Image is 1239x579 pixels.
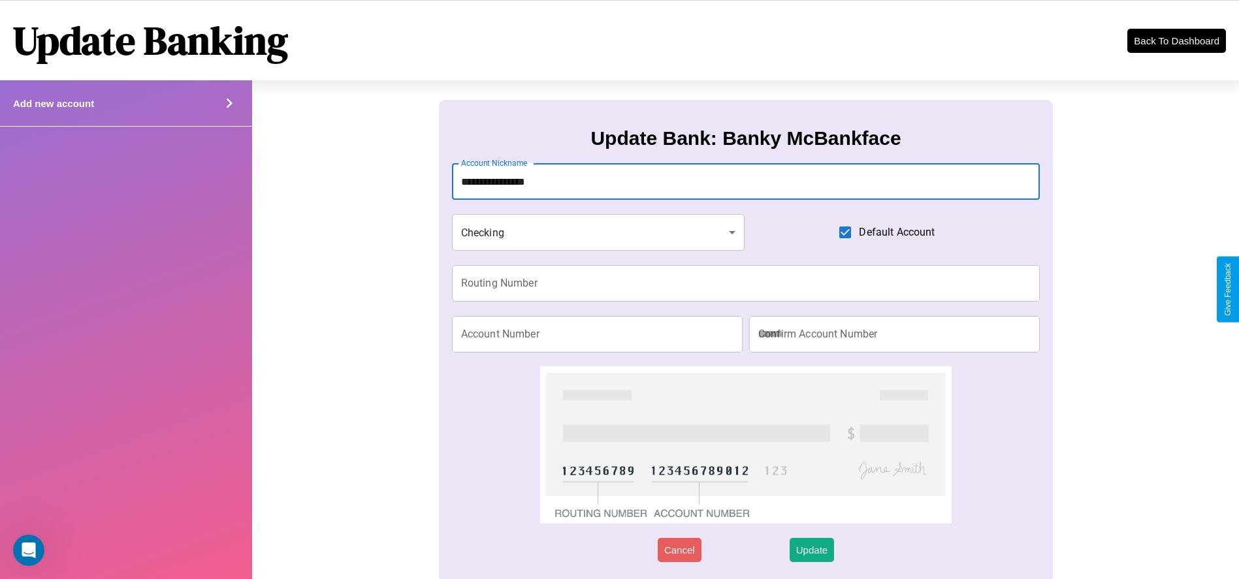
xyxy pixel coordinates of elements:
[452,214,745,251] div: Checking
[658,538,701,562] button: Cancel
[1223,263,1232,316] div: Give Feedback
[13,14,288,67] h1: Update Banking
[540,366,952,524] img: check
[790,538,834,562] button: Update
[590,127,901,149] h3: Update Bank: Banky McBankface
[13,535,44,566] iframe: Intercom live chat
[1127,29,1226,53] button: Back To Dashboard
[461,157,528,168] label: Account Nickname
[859,225,935,240] span: Default Account
[13,98,94,109] h4: Add new account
